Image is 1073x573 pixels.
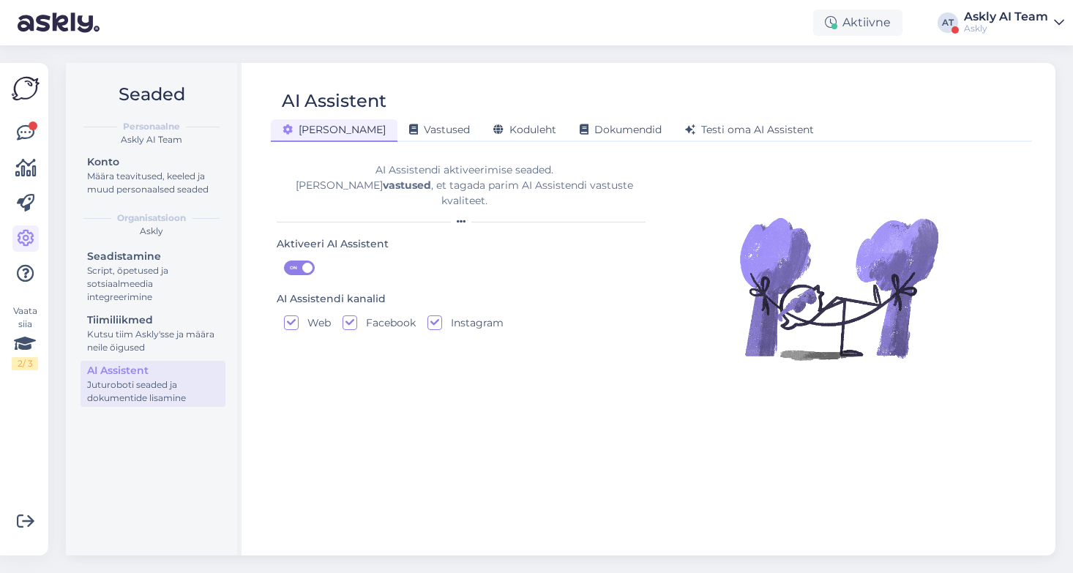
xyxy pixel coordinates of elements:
[736,186,941,391] img: Illustration
[78,80,225,108] h2: Seaded
[117,211,186,225] b: Organisatsioon
[685,123,814,136] span: Testi oma AI Assistent
[12,304,38,370] div: Vaata siia
[123,120,180,133] b: Personaalne
[938,12,958,33] div: AT
[493,123,556,136] span: Koduleht
[87,378,219,405] div: Juturoboti seaded ja dokumentide lisamine
[12,75,40,102] img: Askly Logo
[277,291,386,307] div: AI Assistendi kanalid
[87,154,219,170] div: Konto
[87,363,219,378] div: AI Assistent
[81,310,225,356] a: TiimiliikmedKutsu tiim Askly'sse ja määra neile õigused
[81,247,225,306] a: SeadistamineScript, õpetused ja sotsiaalmeedia integreerimine
[277,236,389,252] div: Aktiveeri AI Assistent
[964,11,1048,23] div: Askly AI Team
[87,170,219,196] div: Määra teavitused, keeled ja muud personaalsed seaded
[78,225,225,238] div: Askly
[299,315,331,330] label: Web
[357,315,416,330] label: Facebook
[409,123,470,136] span: Vastused
[87,264,219,304] div: Script, õpetused ja sotsiaalmeedia integreerimine
[283,123,386,136] span: [PERSON_NAME]
[81,361,225,407] a: AI AssistentJuturoboti seaded ja dokumentide lisamine
[87,249,219,264] div: Seadistamine
[78,133,225,146] div: Askly AI Team
[12,357,38,370] div: 2 / 3
[580,123,662,136] span: Dokumendid
[813,10,902,36] div: Aktiivne
[383,179,431,192] b: vastused
[87,312,219,328] div: Tiimiliikmed
[285,261,302,274] span: ON
[277,162,651,209] div: AI Assistendi aktiveerimise seaded. [PERSON_NAME] , et tagada parim AI Assistendi vastuste kvalit...
[964,23,1048,34] div: Askly
[442,315,504,330] label: Instagram
[282,87,386,115] div: AI Assistent
[964,11,1064,34] a: Askly AI TeamAskly
[81,152,225,198] a: KontoMäära teavitused, keeled ja muud personaalsed seaded
[87,328,219,354] div: Kutsu tiim Askly'sse ja määra neile õigused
